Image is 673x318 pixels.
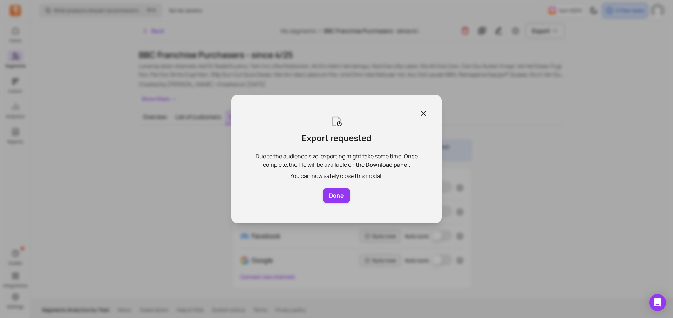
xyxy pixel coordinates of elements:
p: Export requested [302,132,372,144]
div: Open Intercom Messenger [649,294,666,311]
button: Done [323,188,350,203]
p: You can now safely close this modal. [245,172,428,180]
span: Download panel. [366,161,410,168]
p: Due to the audience size, exporting might take some time. Once complete, the file will be availab... [245,152,428,169]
